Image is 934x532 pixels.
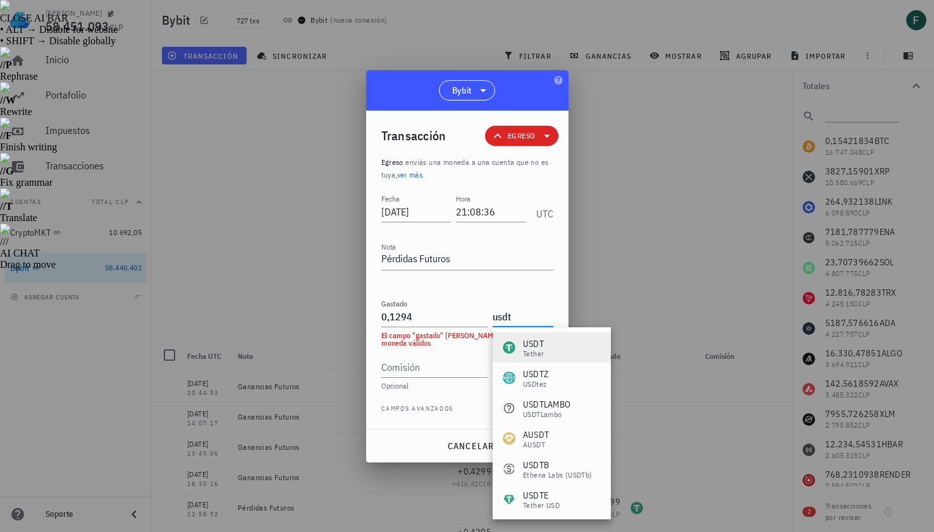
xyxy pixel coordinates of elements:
[503,341,515,354] div: USDT-icon
[503,372,515,384] div: USDTZ-icon
[523,471,593,479] div: Ethena Labs (USDTb)
[523,411,570,418] div: USDTLambo
[523,459,593,471] div: USDTB
[523,337,544,350] div: USDT
[523,441,549,449] div: aUSDT
[493,306,551,327] input: Moneda
[381,332,553,347] div: El campo "gastado" [PERSON_NAME] una cantidad y moneda válidos
[523,368,548,380] div: USDTZ
[446,440,494,452] span: cancelar
[523,502,560,509] div: Tether USD
[503,462,515,475] div: USDTB-icon
[523,380,548,388] div: USDtez
[381,382,553,390] div: Opcional
[523,428,549,441] div: AUSDT
[441,435,499,457] button: cancelar
[381,299,407,308] label: Gastado
[503,432,515,445] div: AUSDT-icon
[381,404,454,416] span: Campos avanzados
[503,493,515,505] div: USDTE-icon
[523,350,544,358] div: Tether
[523,398,570,411] div: USDTLAMBO
[523,489,560,502] div: USDTE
